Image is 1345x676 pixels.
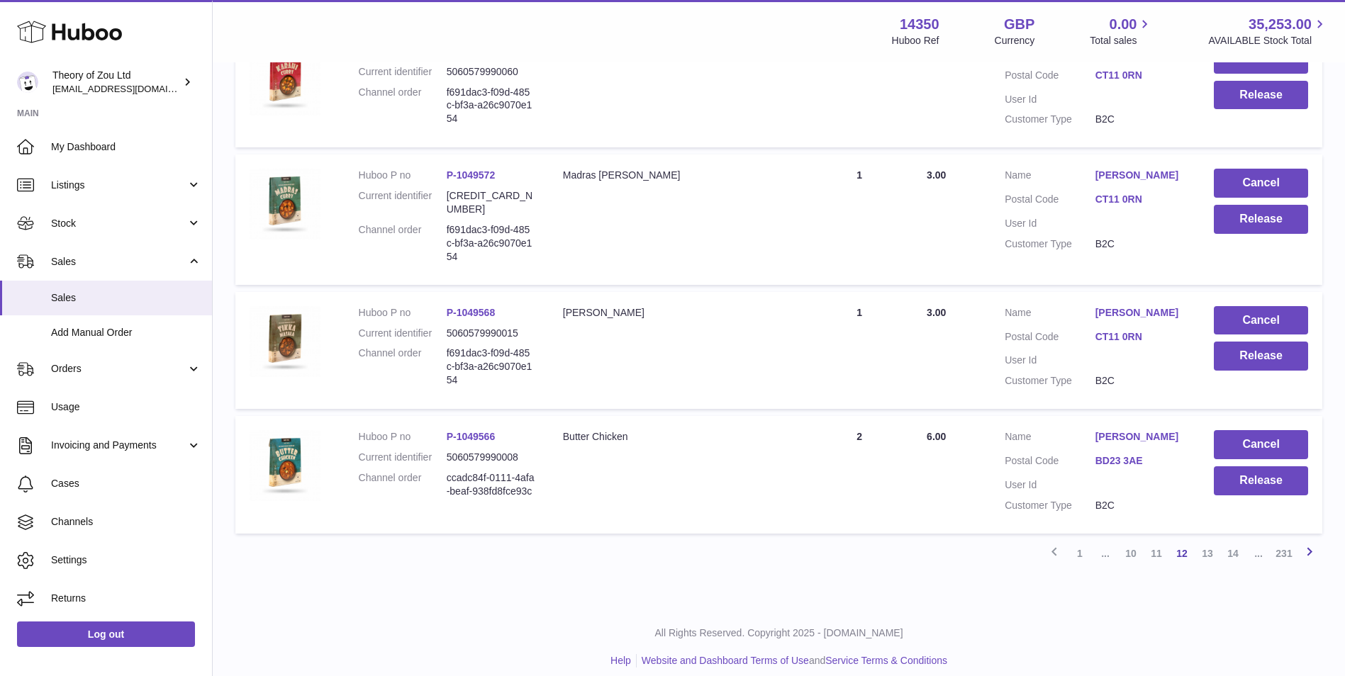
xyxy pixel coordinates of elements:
dt: Channel order [359,86,447,126]
img: 1751364373.jpg [250,45,320,116]
dd: B2C [1095,374,1186,388]
dt: Name [1005,169,1095,186]
a: [PERSON_NAME] [1095,430,1186,444]
div: [PERSON_NAME] [563,306,793,320]
img: internalAdmin-14350@internal.huboo.com [17,72,38,93]
a: P-1049568 [447,307,496,318]
button: Release [1214,466,1308,495]
dd: B2C [1095,237,1186,251]
li: and [637,654,947,667]
span: 3.00 [927,307,946,318]
dd: f691dac3-f09d-485c-bf3a-a26c9070e154 [447,347,535,387]
td: 2 [806,416,913,534]
a: 10 [1118,541,1144,566]
a: [PERSON_NAME] [1095,306,1186,320]
a: Service Terms & Conditions [825,655,947,666]
img: 1751363957.jpg [250,306,320,377]
span: Sales [51,291,201,305]
span: 0.00 [1110,15,1137,34]
span: [EMAIL_ADDRESS][DOMAIN_NAME] [52,83,208,94]
a: 11 [1144,541,1169,566]
dt: Current identifier [359,65,447,79]
dt: Channel order [359,347,447,387]
a: CT11 0RN [1095,193,1186,206]
button: Cancel [1214,430,1308,459]
a: 0.00 Total sales [1090,15,1153,47]
div: Butter Chicken [563,430,793,444]
span: Returns [51,592,201,605]
dd: f691dac3-f09d-485c-bf3a-a26c9070e154 [447,223,535,264]
dd: [CREDIT_CARD_NUMBER] [447,189,535,216]
dd: 5060579990008 [447,451,535,464]
span: Usage [51,400,201,414]
span: ... [1246,541,1271,566]
a: Help [610,655,631,666]
strong: 14350 [900,15,939,34]
td: 1 [806,30,913,148]
a: Website and Dashboard Terms of Use [642,655,809,666]
dt: Customer Type [1005,374,1095,388]
td: 1 [806,292,913,410]
button: Release [1214,81,1308,110]
dt: Customer Type [1005,113,1095,126]
a: P-1049566 [447,431,496,442]
dt: Current identifier [359,189,447,216]
span: 35,253.00 [1249,15,1312,34]
dt: Postal Code [1005,454,1095,471]
span: Orders [51,362,186,376]
dt: User Id [1005,217,1095,230]
dd: ccadc84f-0111-4afa-beaf-938fd8fce93c [447,471,535,498]
a: CT11 0RN [1095,330,1186,344]
dd: B2C [1095,113,1186,126]
span: Sales [51,255,186,269]
div: Huboo Ref [892,34,939,47]
span: AVAILABLE Stock Total [1208,34,1328,47]
dt: Postal Code [1005,69,1095,86]
a: 35,253.00 AVAILABLE Stock Total [1208,15,1328,47]
a: BD23 3AE [1095,454,1186,468]
dd: 5060579990060 [447,65,535,79]
dt: User Id [1005,354,1095,367]
a: Log out [17,621,195,647]
span: Settings [51,553,201,567]
dt: Huboo P no [359,306,447,320]
dt: Name [1005,430,1095,447]
span: Stock [51,217,186,230]
img: 1751364429.jpg [250,169,320,240]
dt: Current identifier [359,451,447,464]
dd: f691dac3-f09d-485c-bf3a-a26c9070e154 [447,86,535,126]
dt: Current identifier [359,327,447,340]
a: 14 [1220,541,1246,566]
span: Channels [51,515,201,529]
strong: GBP [1004,15,1034,34]
dd: 5060579990015 [447,327,535,340]
button: Release [1214,205,1308,234]
div: Madras [PERSON_NAME] [563,169,793,182]
td: 1 [806,154,913,284]
button: Release [1214,342,1308,371]
span: 3.00 [927,169,946,181]
dd: B2C [1095,499,1186,512]
dt: Customer Type [1005,499,1095,512]
a: CT11 0RN [1095,69,1186,82]
dt: Name [1005,306,1095,323]
span: My Dashboard [51,140,201,154]
button: Cancel [1214,306,1308,335]
dt: Huboo P no [359,430,447,444]
dt: Huboo P no [359,169,447,182]
span: Add Manual Order [51,326,201,339]
p: All Rights Reserved. Copyright 2025 - [DOMAIN_NAME] [224,626,1334,640]
dt: Channel order [359,223,447,264]
span: Total sales [1090,34,1153,47]
dt: Postal Code [1005,193,1095,210]
a: P-1049572 [447,169,496,181]
dt: Customer Type [1005,237,1095,251]
button: Cancel [1214,169,1308,198]
a: 12 [1169,541,1195,566]
div: Currency [995,34,1035,47]
a: 1 [1067,541,1093,566]
img: 1751363674.jpg [250,430,320,501]
span: Cases [51,477,201,490]
span: Invoicing and Payments [51,439,186,452]
span: Listings [51,179,186,192]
